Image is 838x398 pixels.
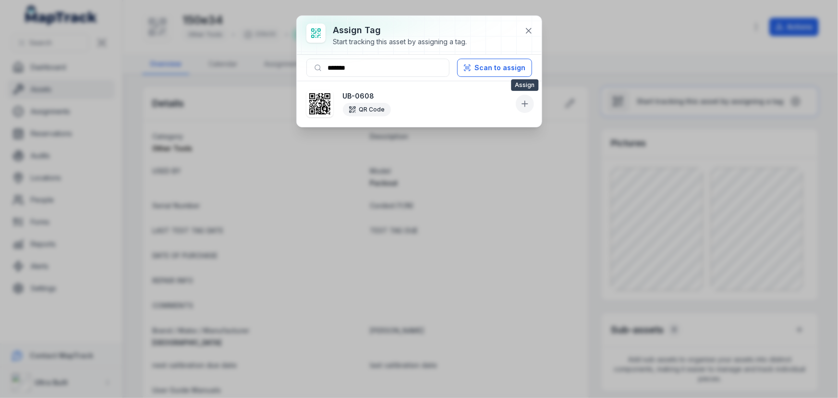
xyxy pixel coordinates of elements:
[343,103,391,116] div: QR Code
[333,37,467,47] div: Start tracking this asset by assigning a tag.
[511,79,538,91] span: Assign
[457,59,532,77] button: Scan to assign
[333,24,467,37] h3: Assign tag
[343,91,512,101] strong: UB-0608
